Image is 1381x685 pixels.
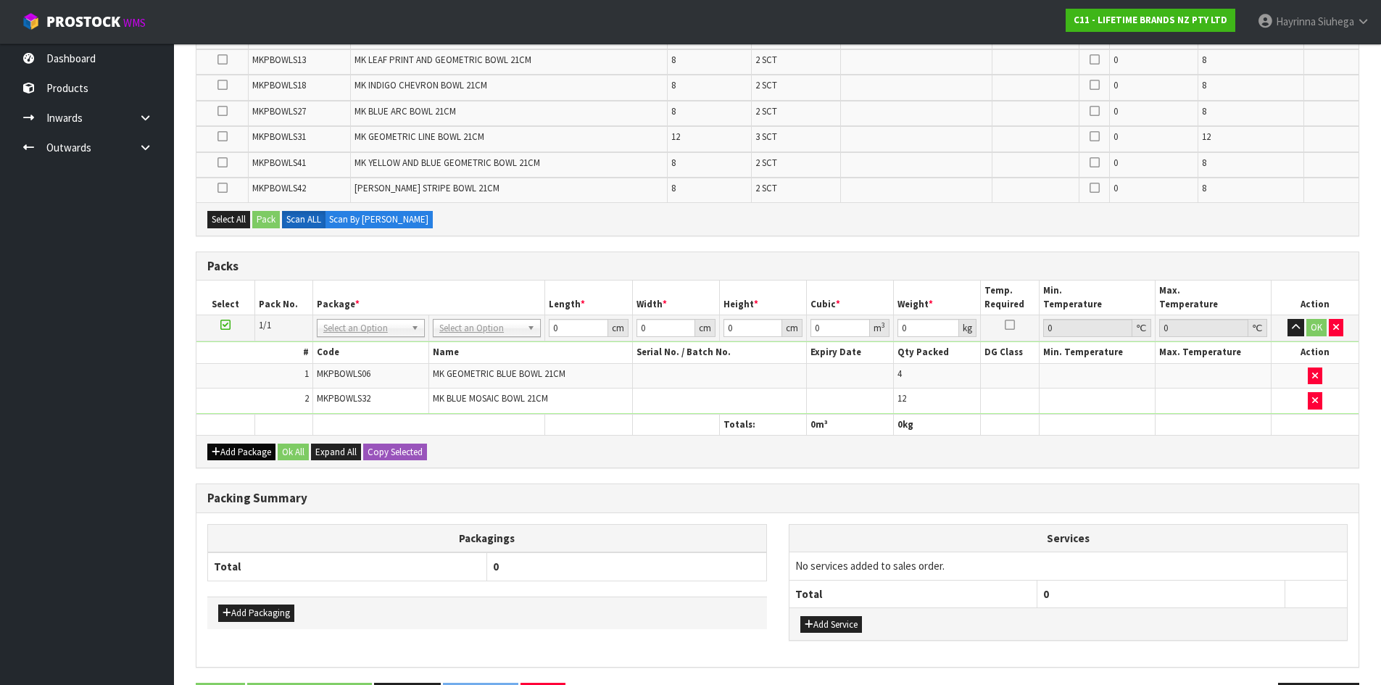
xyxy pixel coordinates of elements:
[252,157,306,169] span: MKPBOWLS41
[317,392,370,404] span: MKPBOWLS32
[317,368,370,380] span: MKPBOWLS06
[671,105,676,117] span: 8
[1202,79,1206,91] span: 8
[1074,14,1227,26] strong: C11 - LIFETIME BRANDS NZ PTY LTD
[894,414,981,435] th: kg
[671,79,676,91] span: 8
[632,342,806,363] th: Serial No. / Batch No.
[254,281,312,315] th: Pack No.
[807,414,894,435] th: m³
[1276,14,1316,28] span: Hayrinna
[312,342,428,363] th: Code
[671,182,676,194] span: 8
[719,281,806,315] th: Height
[782,319,803,337] div: cm
[1132,319,1151,337] div: ℃
[1202,182,1206,194] span: 8
[429,342,633,363] th: Name
[1202,157,1206,169] span: 8
[354,182,499,194] span: [PERSON_NAME] STRIPE BOWL 21CM
[1202,105,1206,117] span: 8
[252,54,306,66] span: MKPBOWLS13
[252,130,306,143] span: MKPBOWLS31
[897,418,903,431] span: 0
[894,281,981,315] th: Weight
[196,342,312,363] th: #
[870,319,889,337] div: m
[207,491,1348,505] h3: Packing Summary
[208,552,487,581] th: Total
[1113,130,1118,143] span: 0
[981,342,1039,363] th: DG Class
[207,444,275,461] button: Add Package
[282,211,325,228] label: Scan ALL
[354,79,487,91] span: MK INDIGO CHEVRON BOWL 21CM
[1043,587,1049,601] span: 0
[1248,319,1267,337] div: ℃
[433,368,565,380] span: MK GEOMETRIC BLUE BOWL 21CM
[755,54,777,66] span: 2 SCT
[894,342,981,363] th: Qty Packed
[671,157,676,169] span: 8
[755,130,777,143] span: 3 SCT
[810,418,816,431] span: 0
[1113,157,1118,169] span: 0
[252,105,306,117] span: MKPBOWLS27
[363,444,427,461] button: Copy Selected
[218,605,294,622] button: Add Packaging
[1039,342,1155,363] th: Min. Temperature
[1113,182,1118,194] span: 0
[325,211,433,228] label: Scan By [PERSON_NAME]
[1113,105,1118,117] span: 0
[632,281,719,315] th: Width
[259,319,271,331] span: 1/1
[1202,130,1211,143] span: 12
[800,616,862,634] button: Add Service
[323,320,405,337] span: Select an Option
[278,444,309,461] button: Ok All
[671,130,680,143] span: 12
[1318,14,1354,28] span: Siuhega
[311,444,361,461] button: Expand All
[882,320,885,330] sup: 3
[1155,281,1271,315] th: Max. Temperature
[252,211,280,228] button: Pack
[304,368,309,380] span: 1
[252,182,306,194] span: MKPBOWLS42
[1306,319,1327,336] button: OK
[493,560,499,573] span: 0
[755,182,777,194] span: 2 SCT
[897,392,906,404] span: 12
[755,79,777,91] span: 2 SCT
[196,281,254,315] th: Select
[1155,342,1271,363] th: Max. Temperature
[1202,54,1206,66] span: 8
[315,446,357,458] span: Expand All
[1066,9,1235,32] a: C11 - LIFETIME BRANDS NZ PTY LTD
[789,552,1348,580] td: No services added to sales order.
[354,54,531,66] span: MK LEAF PRINT AND GEOMETRIC BOWL 21CM
[1113,79,1118,91] span: 0
[354,130,484,143] span: MK GEOMETRIC LINE BOWL 21CM
[545,281,632,315] th: Length
[897,368,902,380] span: 4
[207,211,250,228] button: Select All
[789,525,1348,552] th: Services
[312,281,545,315] th: Package
[433,392,548,404] span: MK BLUE MOSAIC BOWL 21CM
[1272,342,1359,363] th: Action
[807,281,894,315] th: Cubic
[755,157,777,169] span: 2 SCT
[608,319,629,337] div: cm
[22,12,40,30] img: cube-alt.png
[671,54,676,66] span: 8
[1272,281,1359,315] th: Action
[354,157,540,169] span: MK YELLOW AND BLUE GEOMETRIC BOWL 21CM
[695,319,716,337] div: cm
[1113,54,1118,66] span: 0
[755,105,777,117] span: 2 SCT
[46,12,120,31] span: ProStock
[719,414,806,435] th: Totals:
[207,260,1348,273] h3: Packs
[123,16,146,30] small: WMS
